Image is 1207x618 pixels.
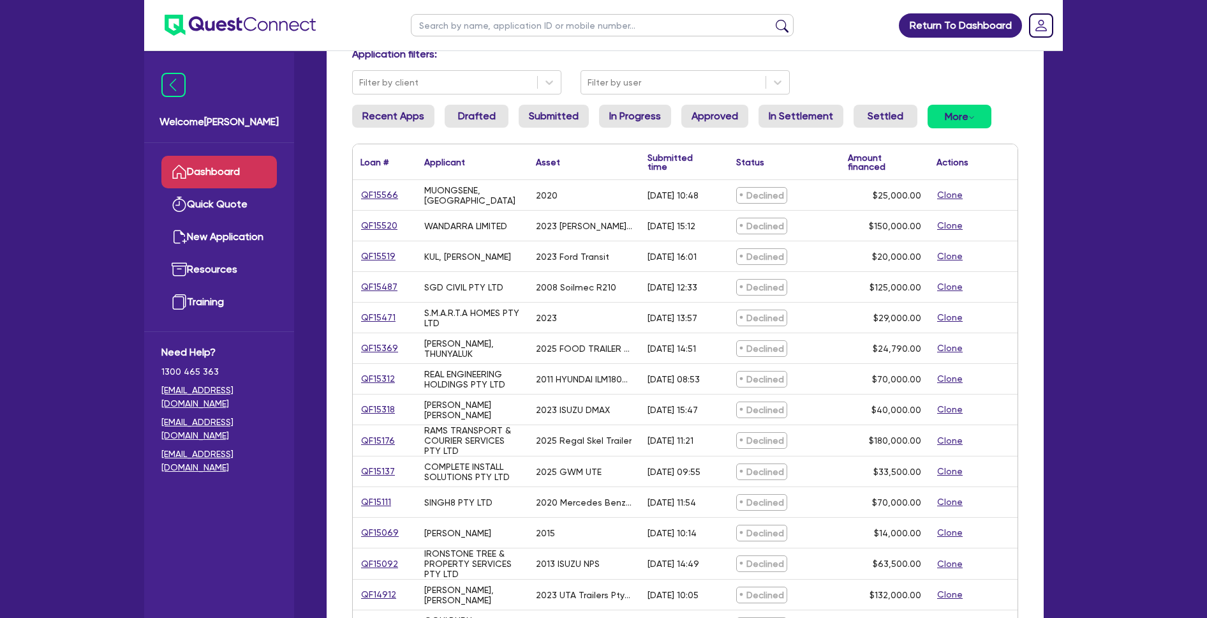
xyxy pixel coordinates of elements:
a: QF14912 [360,587,397,602]
div: 2011 HYUNDAI ILM1800TT SYCNC LATHE [536,374,632,384]
h4: Application filters: [352,48,1018,60]
button: Clone [937,557,963,571]
a: QF15369 [360,341,399,356]
button: Clone [937,495,963,509]
a: QF15318 [360,402,396,417]
span: $20,000.00 [872,252,921,262]
div: 2020 Mercedes Benz Actros 2658 Prime Mover [536,497,632,508]
a: In Progress [599,105,671,128]
span: $70,000.00 [872,497,921,508]
div: [DATE] 11:21 [648,435,693,446]
a: QF15520 [360,218,398,233]
span: Declined [736,587,787,603]
div: Amount financed [848,153,921,171]
span: Declined [736,279,787,296]
button: Clone [937,249,963,264]
span: $63,500.00 [873,559,921,569]
a: QF15312 [360,372,396,386]
button: Clone [937,218,963,233]
div: Loan # [360,158,389,167]
span: $132,000.00 [870,590,921,600]
a: Dashboard [161,156,277,188]
div: [PERSON_NAME] [PERSON_NAME] [424,400,521,420]
div: [DATE] 10:48 [648,190,699,200]
span: $180,000.00 [869,435,921,446]
div: 2023 Ford Transit [536,252,609,262]
span: Declined [736,463,787,480]
a: QF15471 [360,310,396,325]
span: Declined [736,248,787,265]
span: Declined [736,187,787,204]
div: [DATE] 16:01 [648,252,697,262]
a: QF15111 [360,495,392,509]
span: $33,500.00 [873,467,921,477]
a: QF15092 [360,557,399,571]
span: Declined [736,432,787,449]
div: [DATE] 14:51 [648,343,696,354]
div: [PERSON_NAME], [PERSON_NAME] [424,585,521,605]
a: Dropdown toggle [1025,9,1058,42]
div: S.M.A.R.T.A HOMES PTY LTD [424,308,521,328]
div: [DATE] 09:55 [648,467,700,477]
div: 2025 Regal Skel Trailer [536,435,632,446]
div: [DATE] 14:49 [648,559,699,569]
button: Clone [937,464,963,479]
button: Clone [937,433,963,448]
a: Training [161,286,277,319]
span: Declined [736,525,787,541]
span: $29,000.00 [873,313,921,323]
a: Settled [854,105,917,128]
div: Applicant [424,158,465,167]
span: Declined [736,340,787,357]
div: Submitted time [648,153,709,171]
div: REAL ENGINEERING HOLDINGS PTY LTD [424,369,521,389]
div: Actions [937,158,968,167]
span: Welcome [PERSON_NAME] [159,114,279,130]
img: quick-quote [172,197,187,212]
span: $24,790.00 [873,343,921,354]
a: New Application [161,221,277,253]
div: Status [736,158,764,167]
div: [DATE] 12:33 [648,282,697,292]
span: Declined [736,555,787,572]
div: [PERSON_NAME] [424,528,491,538]
a: Drafted [445,105,508,128]
div: [DATE] 08:53 [648,374,700,384]
span: 1300 465 363 [161,365,277,379]
div: [DATE] 13:57 [648,313,697,323]
img: icon-menu-close [161,73,186,97]
a: QF15566 [360,188,399,202]
img: quest-connect-logo-blue [165,15,316,36]
a: [EMAIL_ADDRESS][DOMAIN_NAME] [161,448,277,474]
a: [EMAIL_ADDRESS][DOMAIN_NAME] [161,416,277,442]
a: QF15176 [360,433,396,448]
span: Need Help? [161,345,277,360]
a: QF15069 [360,525,399,540]
div: IRONSTONE TREE & PROPERTY SERVICES PTY LTD [424,548,521,579]
a: In Settlement [759,105,843,128]
span: Declined [736,494,787,511]
div: [DATE] 10:05 [648,590,699,600]
div: COMPLETE INSTALL SOLUTIONS PTY LTD [424,462,521,482]
button: Clone [937,587,963,602]
a: [EMAIL_ADDRESS][DOMAIN_NAME] [161,384,277,411]
a: Return To Dashboard [899,13,1022,38]
img: training [172,294,187,310]
a: Resources [161,253,277,286]
span: Declined [736,402,787,418]
span: Declined [736,310,787,326]
button: Clone [937,372,963,386]
div: 2023 ISUZU DMAX [536,405,610,415]
button: Dropdown toggle [928,105,991,128]
div: 2023 [536,313,557,323]
span: Declined [736,218,787,234]
img: resources [172,262,187,277]
div: MUONGSENE, [GEOGRAPHIC_DATA] [424,185,521,206]
div: [DATE] 10:14 [648,528,697,538]
button: Clone [937,525,963,540]
div: 2025 GWM UTE [536,467,602,477]
a: Recent Apps [352,105,434,128]
button: Clone [937,310,963,325]
button: Clone [937,341,963,356]
div: [PERSON_NAME], THUNYALUK [424,338,521,359]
